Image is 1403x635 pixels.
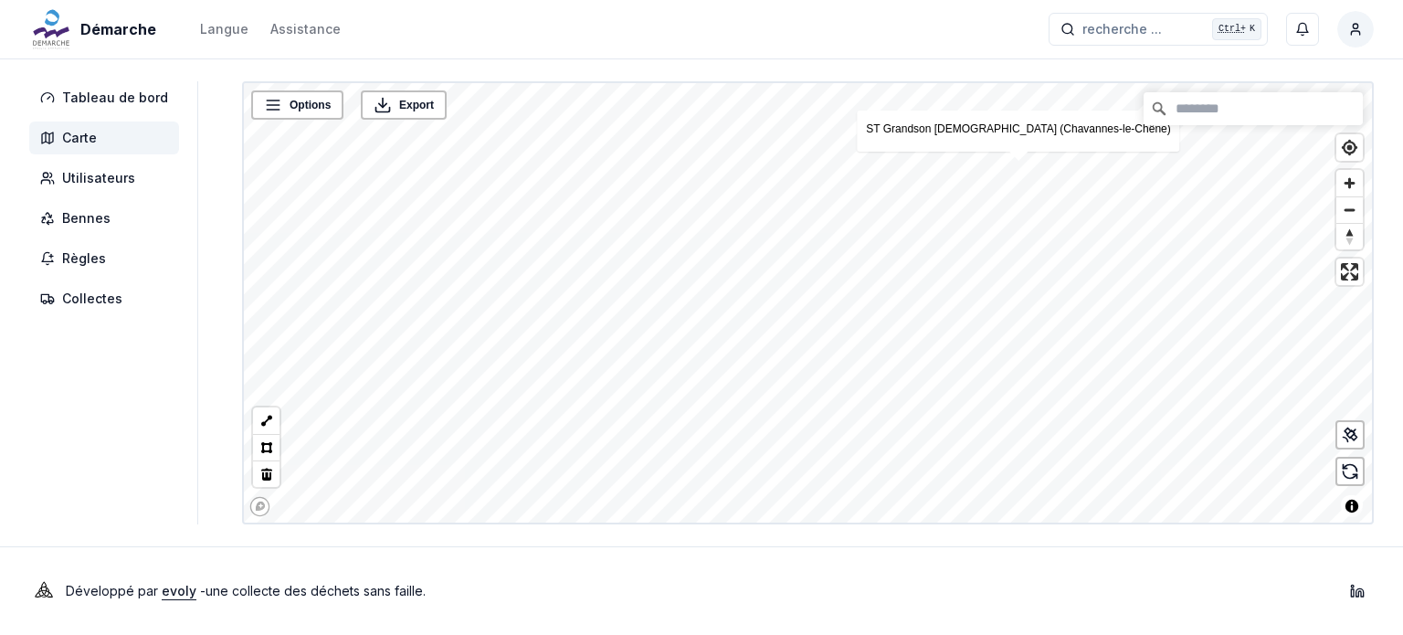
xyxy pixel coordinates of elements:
a: Carte [29,122,186,154]
a: Utilisateurs [29,162,186,195]
button: LineString tool (l) [253,407,280,434]
canvas: Map [244,83,1383,527]
a: Règles [29,242,186,275]
img: Evoly Logo [29,577,58,606]
div: Langue [200,20,248,38]
button: Find my location [1336,134,1363,161]
a: ST Grandson [DEMOGRAPHIC_DATA] (Chavannes-le-Chêne) [866,122,1170,135]
span: Options [290,96,331,114]
span: Démarche [80,18,156,40]
button: Enter fullscreen [1336,259,1363,285]
a: Tableau de bord [29,81,186,114]
a: Collectes [29,282,186,315]
span: Bennes [62,209,111,228]
span: Règles [62,249,106,268]
button: Polygon tool (p) [253,434,280,460]
span: Tableau de bord [62,89,168,107]
span: Reset bearing to north [1336,224,1363,249]
a: evoly [162,583,196,598]
span: Zoom out [1336,197,1363,223]
button: Langue [200,18,248,40]
input: Chercher [1144,92,1363,125]
button: Zoom out [1336,196,1363,223]
p: Développé par - une collecte des déchets sans faille . [66,578,426,604]
span: Collectes [62,290,122,308]
button: Toggle attribution [1341,495,1363,517]
a: Mapbox logo [249,496,270,517]
span: recherche ... [1082,20,1162,38]
button: Zoom in [1336,170,1363,196]
span: Utilisateurs [62,169,135,187]
img: Démarche Logo [29,7,73,51]
button: Delete [253,460,280,487]
button: recherche ...Ctrl+K [1049,13,1268,46]
a: Bennes [29,202,186,235]
span: Carte [62,129,97,147]
span: Export [399,96,434,114]
a: Démarche [29,18,164,40]
a: Assistance [270,18,341,40]
button: Reset bearing to north [1336,223,1363,249]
